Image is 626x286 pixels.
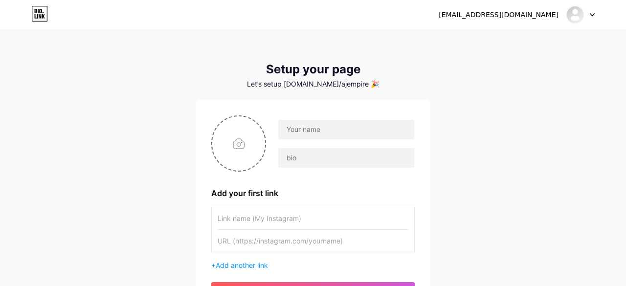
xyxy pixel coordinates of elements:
input: bio [278,148,414,168]
div: + [211,260,415,270]
input: URL (https://instagram.com/yourname) [218,230,408,252]
input: Link name (My Instagram) [218,207,408,229]
div: [EMAIL_ADDRESS][DOMAIN_NAME] [439,10,559,20]
div: Add your first link [211,187,415,199]
img: ajempire [566,5,584,24]
span: Add another link [216,261,268,269]
div: Setup your page [196,63,430,76]
input: Your name [278,120,414,139]
div: Let’s setup [DOMAIN_NAME]/ajempire 🎉 [196,80,430,88]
